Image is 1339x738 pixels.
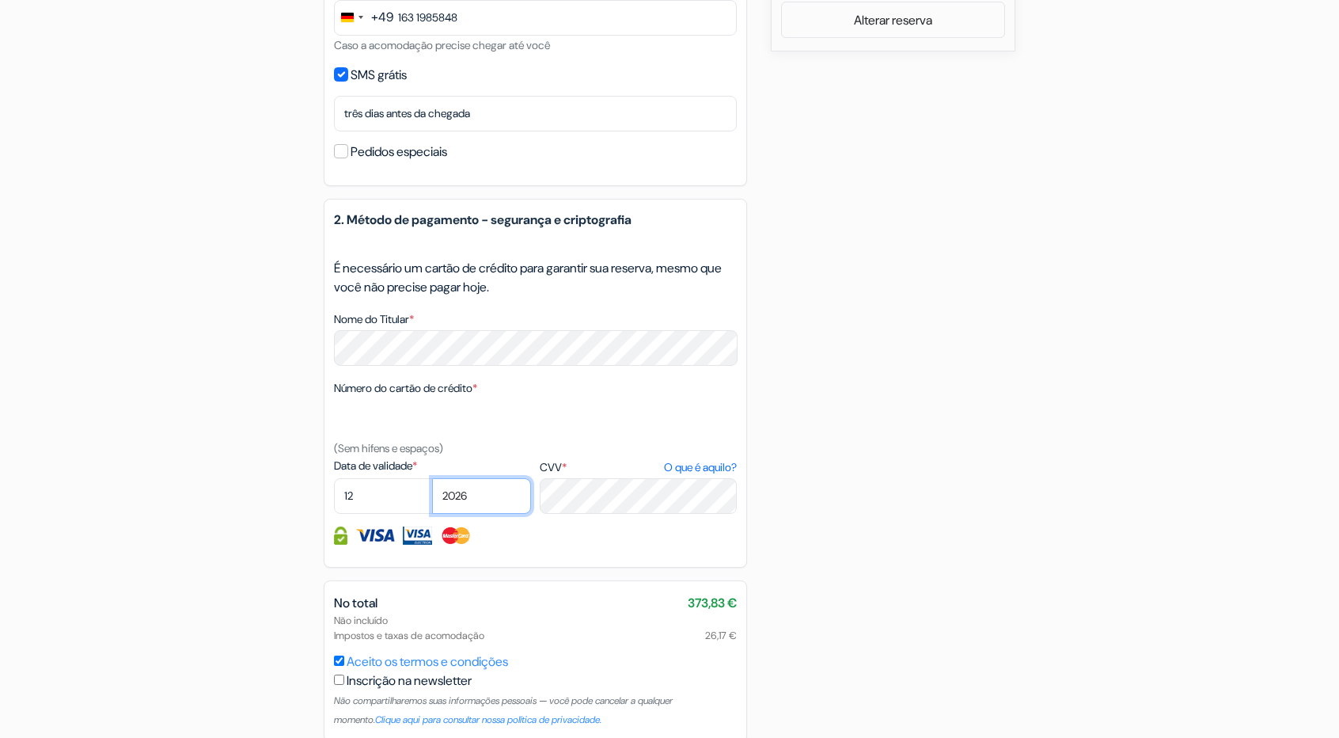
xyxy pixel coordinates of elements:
font: CVV [540,460,562,474]
font: 2. Método de pagamento - segurança e criptografia [334,211,632,228]
a: Aceito os termos e condições [347,653,508,670]
font: Caso a acomodação precise chegar até você [334,38,550,52]
font: 373,83 € [688,595,737,611]
img: MasterCard [440,527,472,545]
font: (Sem hifens e espaços) [334,441,443,455]
font: SMS grátis [351,67,407,83]
font: Impostos e taxas de acomodação [334,629,484,642]
font: No total [334,595,377,611]
font: Número do cartão de crédito [334,381,472,395]
font: 26,17 € [705,629,737,642]
div: +49 [371,8,393,27]
font: Não incluído [334,614,388,627]
font: Pedidos especiais [351,143,447,160]
font: O que é aquilo? [664,460,737,474]
img: As informações do cartão de crédito são totalmente criptografadas e protegidas [334,527,347,545]
font: contorno_de_erro [334,234,638,253]
img: Visa [355,527,395,545]
font: Data de validade [334,458,412,473]
font: Inscrição na newsletter [347,672,472,689]
a: O que é aquilo? [664,459,737,476]
a: contorno_de_erro [334,227,638,253]
a: Alterar reserva [782,5,1004,36]
a: Clique aqui para consultar nossa política de privacidade. [375,713,601,726]
font: Alterar reserva [854,12,932,29]
font: Nome do Titular [334,312,409,326]
button: Change country, selected Germany (+49) [335,1,393,35]
font: É necessário um cartão de crédito para garantir sua reserva, mesmo que você não precise pagar hoje. [334,260,722,295]
font: Não compartilharemos suas informações pessoais — você pode cancelar a qualquer momento. [334,694,673,726]
img: Visa Electron [403,527,431,545]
